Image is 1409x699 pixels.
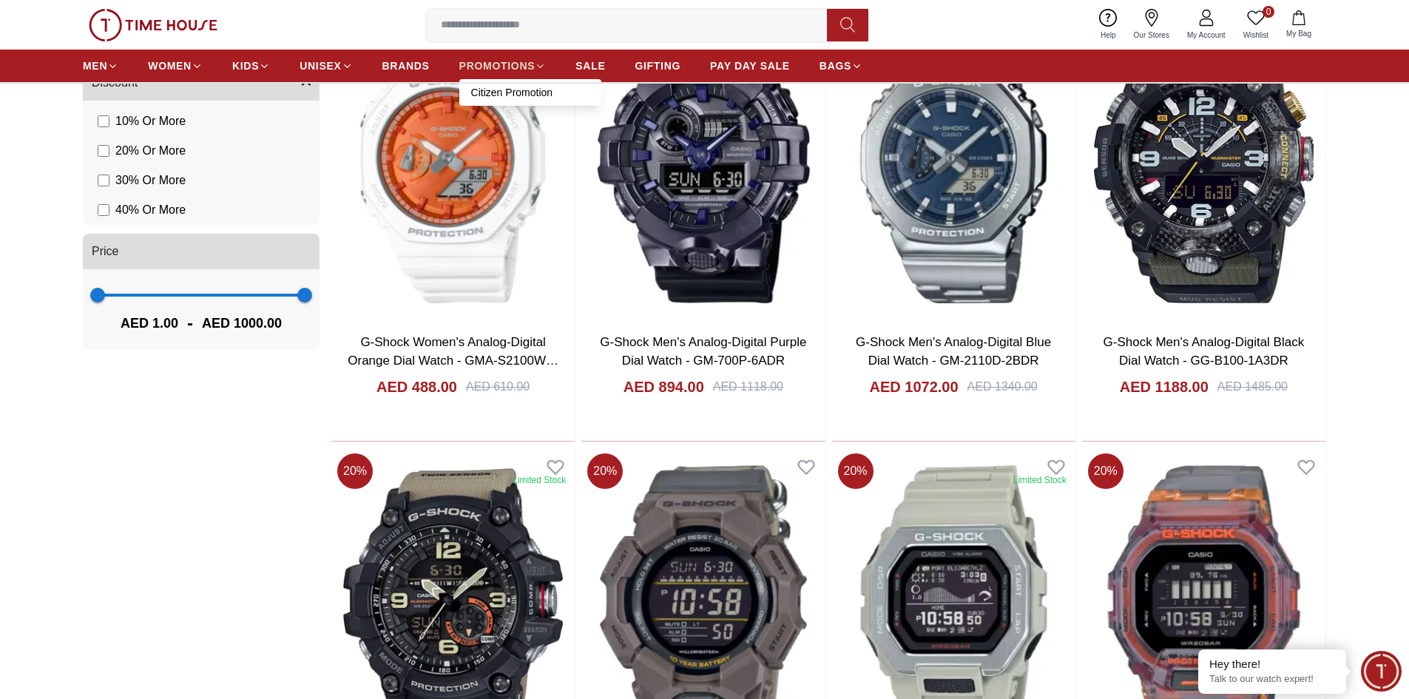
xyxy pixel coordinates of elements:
[587,453,623,489] span: 20 %
[83,234,320,269] button: Price
[1082,2,1325,320] img: G-Shock Men's Analog-Digital Black Dial Watch - GG-B100-1A3DR
[1088,453,1124,489] span: 20 %
[600,335,806,368] a: G-Shock Men's Analog-Digital Purple Dial Watch - GM-700P-6ADR
[1092,6,1125,44] a: Help
[98,145,109,157] input: 20% Or More
[513,474,566,486] div: Limited Stock
[710,53,790,79] a: PAY DAY SALE
[581,2,825,320] img: G-Shock Men's Analog-Digital Purple Dial Watch - GM-700P-6ADR
[710,58,790,73] span: PAY DAY SALE
[202,313,282,334] span: AED 1000.00
[92,243,118,260] span: Price
[575,58,605,73] span: SALE
[624,376,704,397] h4: AED 894.00
[115,172,186,189] span: 30 % Or More
[300,53,352,79] a: UNISEX
[1263,6,1274,18] span: 0
[466,378,530,396] div: AED 610.00
[300,58,341,73] span: UNISEX
[83,53,118,79] a: MEN
[1128,30,1175,41] span: Our Stores
[838,453,874,489] span: 20 %
[1361,651,1402,692] div: Chat Widget
[98,115,109,127] input: 10% Or More
[635,53,680,79] a: GIFTING
[635,58,680,73] span: GIFTING
[1209,657,1335,672] div: Hey there!
[1104,335,1305,368] a: G-Shock Men's Analog-Digital Black Dial Watch - GG-B100-1A3DR
[575,53,605,79] a: SALE
[459,58,535,73] span: PROMOTIONS
[232,53,270,79] a: KIDS
[148,53,203,79] a: WOMEN
[820,58,851,73] span: BAGS
[337,453,373,489] span: 20 %
[1125,6,1178,44] a: Our Stores
[869,376,958,397] h4: AED 1072.00
[471,85,589,100] a: Citizen Promotion
[98,204,109,216] input: 40% Or More
[376,376,457,397] h4: AED 488.00
[1013,474,1067,486] div: Limited Stock
[1095,30,1122,41] span: Help
[331,2,575,320] img: G-Shock Women's Analog-Digital Orange Dial Watch - GMA-S2100WS-7ADR
[459,53,547,79] a: PROMOTIONS
[232,58,259,73] span: KIDS
[115,112,186,130] span: 10 % Or More
[856,335,1051,368] a: G-Shock Men's Analog-Digital Blue Dial Watch - GM-2110D-2BDR
[89,9,217,41] img: ...
[713,378,783,396] div: AED 1118.00
[1120,376,1209,397] h4: AED 1188.00
[1237,30,1274,41] span: Wishlist
[1209,673,1335,686] p: Talk to our watch expert!
[178,311,202,335] span: -
[1181,30,1231,41] span: My Account
[348,335,558,387] a: G-Shock Women's Analog-Digital Orange Dial Watch - GMA-S2100WS-7ADR
[98,175,109,186] input: 30% Or More
[832,2,1075,320] img: G-Shock Men's Analog-Digital Blue Dial Watch - GM-2110D-2BDR
[121,313,178,334] span: AED 1.00
[1217,378,1288,396] div: AED 1485.00
[382,53,430,79] a: BRANDS
[115,201,186,219] span: 40 % Or More
[967,378,1038,396] div: AED 1340.00
[1234,6,1277,44] a: 0Wishlist
[1277,7,1320,42] button: My Bag
[148,58,192,73] span: WOMEN
[820,53,862,79] a: BAGS
[115,142,186,160] span: 20 % Or More
[1280,28,1317,39] span: My Bag
[83,58,107,73] span: MEN
[382,58,430,73] span: BRANDS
